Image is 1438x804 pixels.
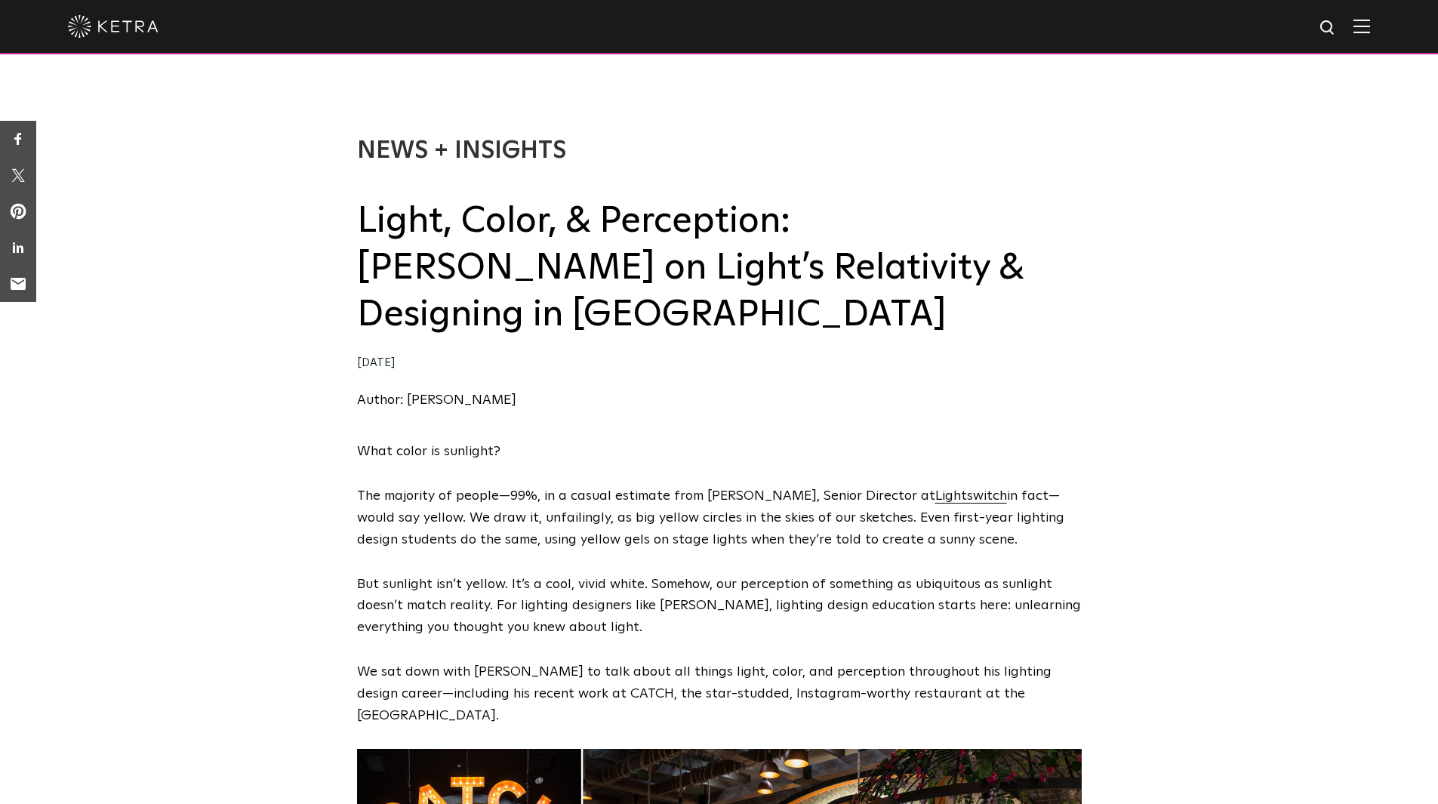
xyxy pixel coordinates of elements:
[357,393,516,407] a: Author: [PERSON_NAME]
[357,441,1082,463] p: What color is sunlight?
[357,139,566,163] a: News + Insights
[357,485,1082,550] p: The majority of people—99%, in a casual estimate from [PERSON_NAME], Senior Director at in fact—w...
[1353,19,1370,33] img: Hamburger%20Nav.svg
[357,198,1082,339] h2: Light, Color, & Perception: [PERSON_NAME] on Light’s Relativity & Designing in [GEOGRAPHIC_DATA]
[1319,19,1338,38] img: search icon
[357,353,1082,374] div: [DATE]
[68,15,159,38] img: ketra-logo-2019-white
[357,661,1082,726] p: We sat down with [PERSON_NAME] to talk about all things light, color, and perception throughout h...
[357,574,1082,639] p: But sunlight isn’t yellow. It’s a cool, vivid white. Somehow, our perception of something as ubiq...
[935,489,1007,503] a: Lightswitch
